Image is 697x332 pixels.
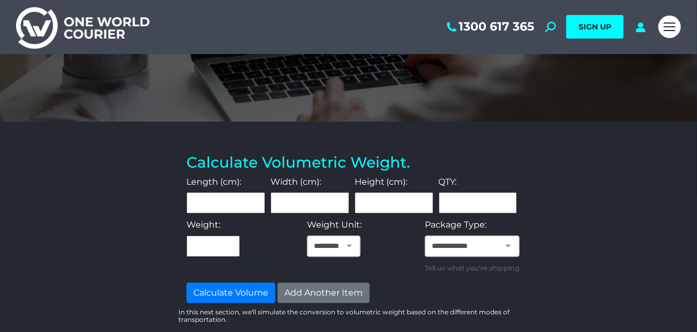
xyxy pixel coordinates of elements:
label: Weight: [186,219,220,231]
a: 1300 617 365 [445,20,534,34]
a: SIGN UP [566,15,624,39]
label: QTY: [439,176,457,188]
label: Height (cm): [355,176,408,188]
button: Add Another Item [278,283,370,303]
p: In this next section, we'll simulate the conversion to volumetric weight based on the different m... [178,308,525,324]
img: One World Courier [16,5,149,49]
h3: Calculate Volumetric Weight. [186,154,517,172]
small: Tell us what you're shipping [425,262,520,274]
label: Width (cm): [271,176,321,188]
a: Mobile menu icon [658,16,681,38]
span: SIGN UP [579,22,611,32]
label: Package Type: [425,219,486,231]
button: Calculate Volume [186,283,275,303]
label: Length (cm): [186,176,241,188]
label: Weight Unit: [307,219,362,231]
